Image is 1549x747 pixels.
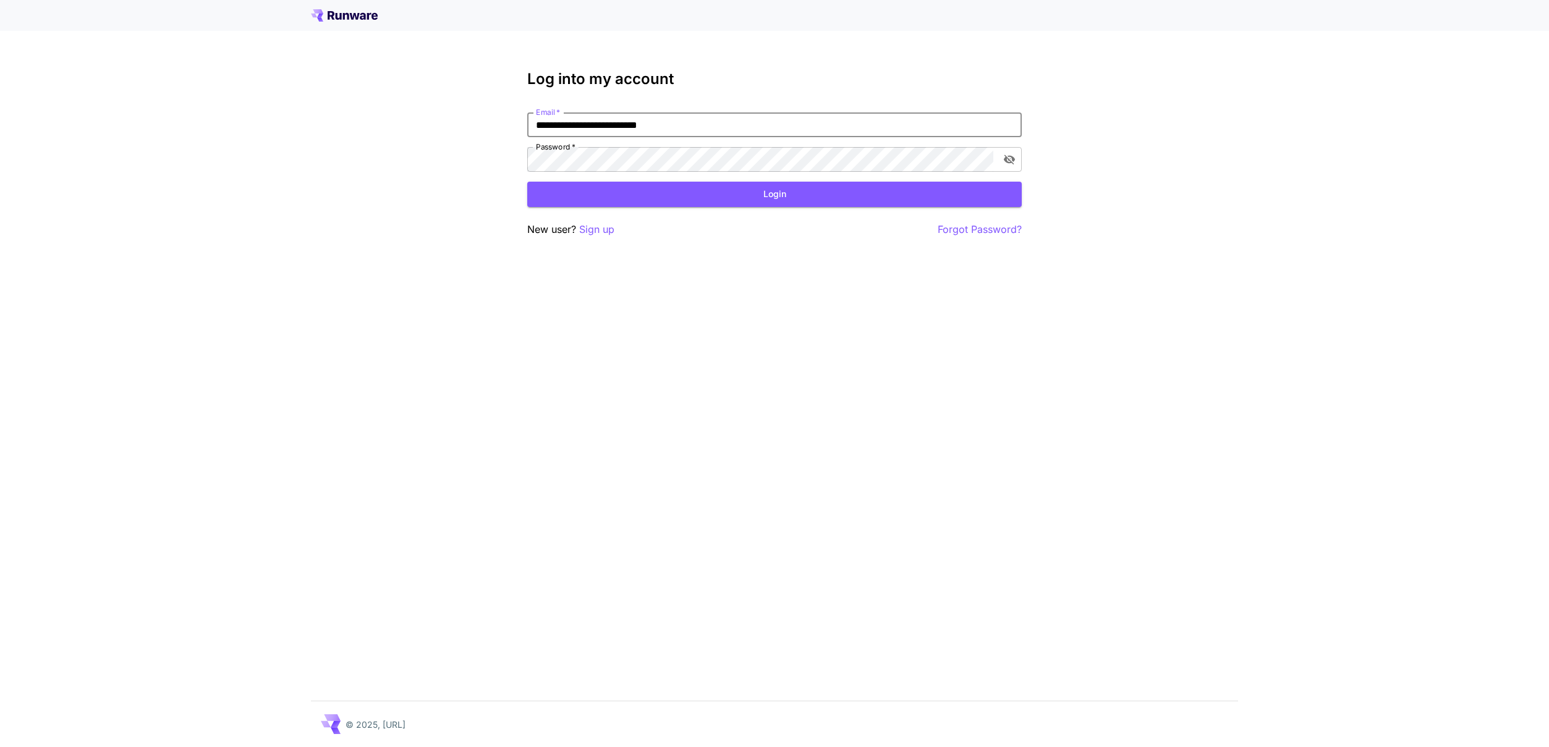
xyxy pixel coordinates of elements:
[536,141,575,152] label: Password
[536,107,560,117] label: Email
[527,182,1022,207] button: Login
[346,718,405,731] p: © 2025, [URL]
[527,222,614,237] p: New user?
[579,222,614,237] button: Sign up
[938,222,1022,237] button: Forgot Password?
[527,70,1022,88] h3: Log into my account
[998,148,1021,171] button: toggle password visibility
